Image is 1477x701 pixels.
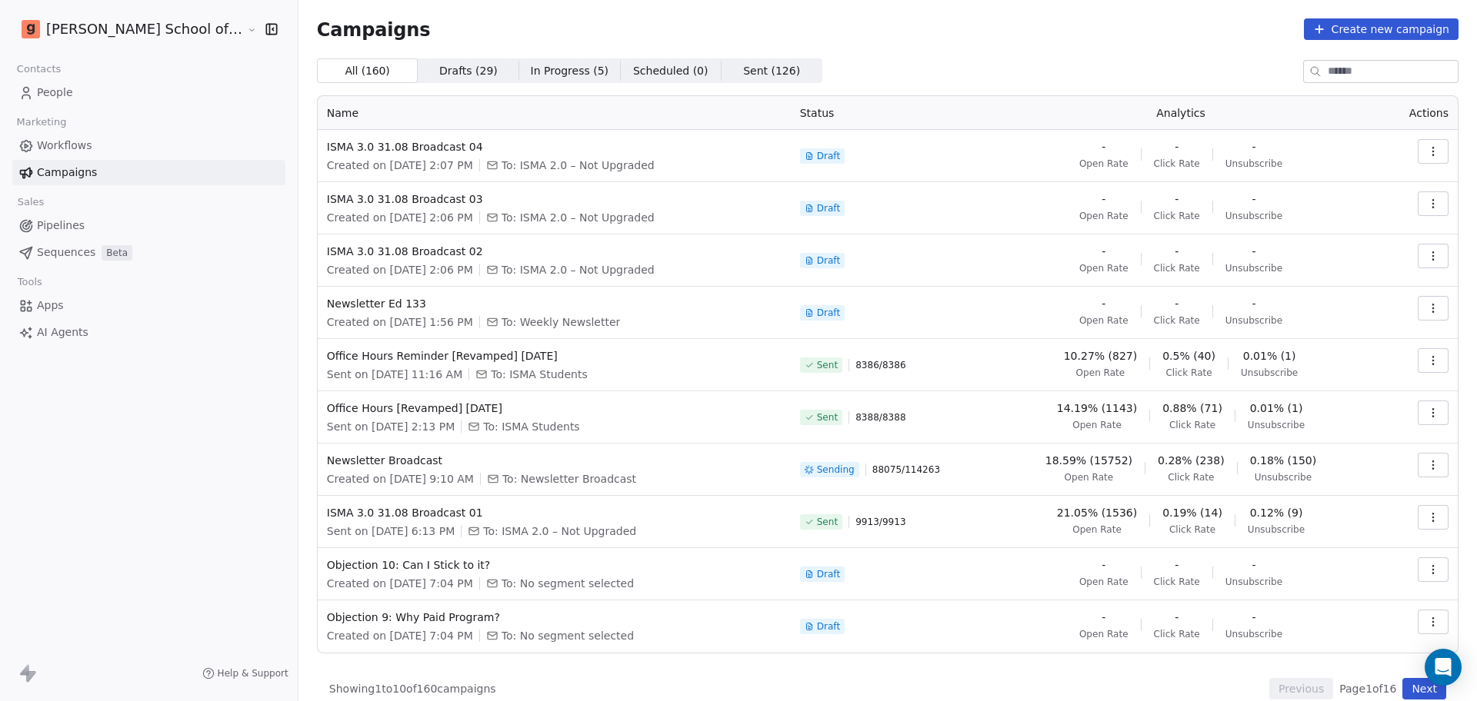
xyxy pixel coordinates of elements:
span: Marketing [10,111,73,134]
span: Unsubscribe [1241,367,1298,379]
span: - [1175,191,1179,207]
span: Created on [DATE] 1:56 PM [327,314,473,330]
span: 0.19% (14) [1162,505,1222,520]
span: 21.05% (1536) [1057,505,1137,520]
span: Objection 10: Can I Stick to it? [327,557,782,573]
a: People [12,80,285,105]
span: To: Newsletter Broadcast [502,471,636,487]
span: Draft [817,568,840,580]
span: 0.18% (150) [1250,453,1317,468]
span: - [1102,557,1105,573]
span: - [1102,191,1105,207]
span: Sent [817,359,838,371]
span: Page 1 of 16 [1339,681,1396,696]
span: Click Rate [1154,314,1200,327]
span: Sent ( 126 ) [743,63,800,79]
th: Name [318,96,791,130]
span: - [1252,139,1255,154]
th: Analytics [983,96,1379,130]
span: Created on [DATE] 9:10 AM [327,471,474,487]
span: 8388 / 8388 [855,411,905,424]
th: Actions [1379,96,1458,130]
span: Objection 9: Why Paid Program? [327,610,782,625]
span: ISMA 3.0 31.08 Broadcast 01 [327,505,782,520]
span: - [1102,610,1105,625]
span: Unsubscribe [1225,576,1282,588]
span: Draft [817,620,840,633]
span: - [1102,139,1105,154]
span: 0.88% (71) [1162,400,1222,416]
span: Showing 1 to 10 of 160 campaigns [329,681,496,696]
span: ISMA 3.0 31.08 Broadcast 04 [327,139,782,154]
span: Created on [DATE] 2:06 PM [327,262,473,277]
div: Open Intercom Messenger [1425,649,1462,686]
span: Campaigns [37,164,97,181]
span: Unsubscribe [1225,628,1282,640]
span: Created on [DATE] 7:04 PM [327,576,473,591]
span: People [37,85,73,101]
button: Create new campaign [1304,18,1459,40]
span: 10.27% (827) [1064,348,1137,364]
span: - [1102,244,1105,259]
span: Click Rate [1165,367,1212,379]
span: Click Rate [1154,210,1200,222]
span: Office Hours [Revamped] [DATE] [327,400,782,416]
span: - [1175,296,1179,311]
span: Open Rate [1079,158,1129,170]
img: Goela%20School%20Logos%20(4).png [22,20,40,38]
span: Draft [817,202,840,214]
span: Beta [102,245,132,261]
span: Open Rate [1076,367,1125,379]
a: Pipelines [12,213,285,238]
span: Sent on [DATE] 11:16 AM [327,367,462,382]
span: Unsubscribe [1255,471,1312,483]
span: Unsubscribe [1248,523,1305,536]
span: Sending [817,463,855,476]
span: To: ISMA 2.0 – Not Upgraded [483,523,636,539]
span: Pipelines [37,218,85,234]
span: Unsubscribe [1225,314,1282,327]
span: Unsubscribe [1225,210,1282,222]
span: AI Agents [37,324,88,341]
span: - [1175,557,1179,573]
span: - [1175,139,1179,154]
span: In Progress ( 5 ) [531,63,609,79]
span: Sent [817,411,838,424]
span: To: ISMA Students [483,419,579,434]
span: Open Rate [1079,628,1129,640]
span: - [1102,296,1105,311]
span: - [1252,296,1255,311]
button: Next [1402,678,1446,699]
span: Unsubscribe [1225,262,1282,274]
span: Tools [11,271,48,294]
span: Click Rate [1169,523,1215,536]
span: Click Rate [1154,576,1200,588]
span: Workflows [37,138,92,154]
span: Unsubscribe [1248,419,1305,431]
span: Sent [817,516,838,528]
span: Open Rate [1079,576,1129,588]
span: ISMA 3.0 31.08 Broadcast 03 [327,191,782,207]
span: 0.01% (1) [1243,348,1296,364]
span: Help & Support [218,667,288,679]
span: To: ISMA 2.0 – Not Upgraded [502,158,655,173]
span: Drafts ( 29 ) [439,63,498,79]
span: Office Hours Reminder [Revamped] [DATE] [327,348,782,364]
span: - [1252,557,1255,573]
span: - [1252,244,1255,259]
span: [PERSON_NAME] School of Finance LLP [46,19,243,39]
span: Sales [11,191,51,214]
span: 0.12% (9) [1250,505,1303,520]
span: Scheduled ( 0 ) [633,63,708,79]
span: Open Rate [1072,419,1122,431]
button: [PERSON_NAME] School of Finance LLP [18,16,236,42]
a: SequencesBeta [12,240,285,265]
span: To: No segment selected [502,628,634,643]
span: - [1175,610,1179,625]
span: Created on [DATE] 2:07 PM [327,158,473,173]
span: Newsletter Ed 133 [327,296,782,311]
span: - [1175,244,1179,259]
span: To: No segment selected [502,576,634,591]
th: Status [791,96,983,130]
span: Created on [DATE] 7:04 PM [327,628,473,643]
